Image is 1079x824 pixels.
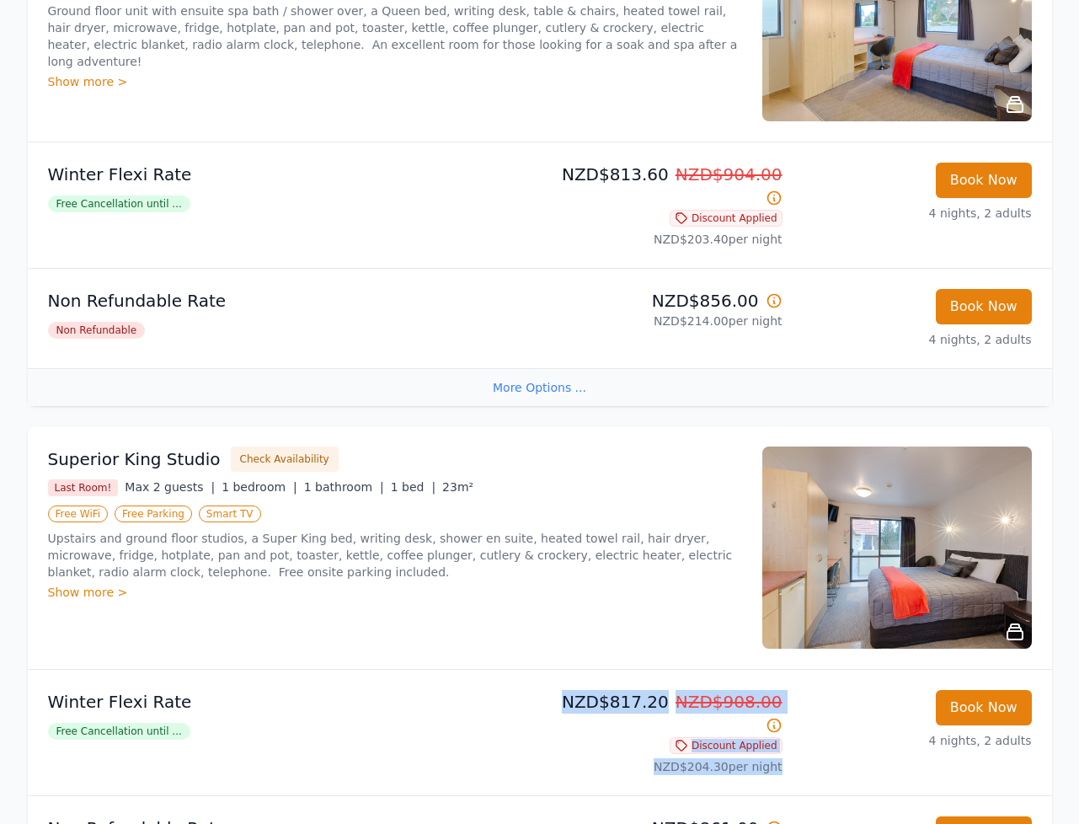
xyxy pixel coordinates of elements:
span: Free WiFi [48,506,109,522]
p: NZD$813.60 [547,163,783,210]
span: NZD$908.00 [676,692,783,712]
p: 4 nights, 2 adults [796,205,1032,222]
span: Non Refundable [48,322,146,339]
p: Upstairs and ground floor studios, a Super King bed, writing desk, shower en suite, heated towel ... [48,530,742,581]
span: 1 bedroom | [222,480,297,494]
h3: Superior King Studio [48,447,221,471]
span: Free Cancellation until ... [48,195,190,212]
span: Smart TV [199,506,261,522]
span: 23m² [442,480,473,494]
div: Show more > [48,584,742,601]
p: 4 nights, 2 adults [796,331,1032,348]
p: Winter Flexi Rate [48,690,533,714]
span: 1 bathroom | [304,480,384,494]
p: Winter Flexi Rate [48,163,533,186]
div: Show more > [48,73,742,90]
span: Free Parking [115,506,192,522]
button: Book Now [936,289,1032,324]
p: NZD$204.30 per night [547,758,783,775]
p: NZD$214.00 per night [547,313,783,329]
p: Ground floor unit with ensuite spa bath / shower over, a Queen bed, writing desk, table & chairs,... [48,3,742,70]
p: NZD$856.00 [547,289,783,313]
span: Discount Applied [670,737,783,754]
span: Free Cancellation until ... [48,723,190,740]
p: 4 nights, 2 adults [796,732,1032,749]
p: Non Refundable Rate [48,289,533,313]
div: More Options ... [28,368,1052,406]
span: Last Room! [48,479,119,496]
button: Book Now [936,690,1032,725]
span: NZD$904.00 [676,164,783,185]
button: Book Now [936,163,1032,198]
p: NZD$817.20 [547,690,783,737]
button: Check Availability [231,447,339,472]
p: NZD$203.40 per night [547,231,783,248]
span: Max 2 guests | [125,480,215,494]
span: Discount Applied [670,210,783,227]
span: 1 bed | [391,480,435,494]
